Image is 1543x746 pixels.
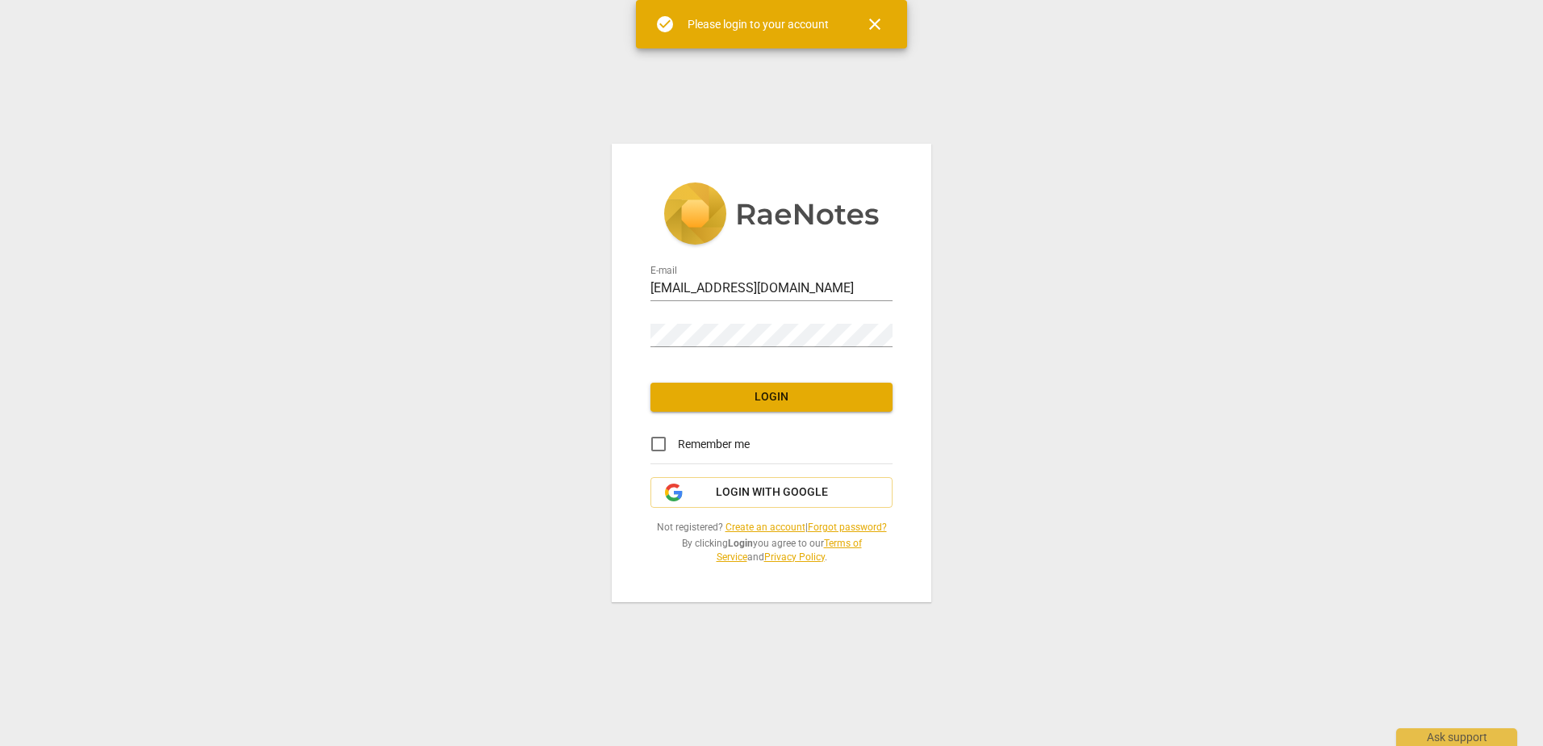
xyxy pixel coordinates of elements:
span: check_circle [655,15,675,34]
a: Create an account [726,522,805,533]
div: Please login to your account [688,16,829,33]
b: Login [728,538,753,549]
span: Not registered? | [650,521,893,534]
span: Remember me [678,436,750,453]
span: Login [663,389,880,405]
span: close [865,15,884,34]
a: Privacy Policy [764,551,825,563]
button: Close [855,5,894,44]
a: Terms of Service [717,538,862,563]
label: E-mail [650,266,677,276]
img: 5ac2273c67554f335776073100b6d88f.svg [663,182,880,249]
button: Login [650,383,893,412]
button: Login with Google [650,477,893,508]
span: Login with Google [716,484,828,501]
a: Forgot password? [808,522,887,533]
span: By clicking you agree to our and . [650,537,893,564]
div: Ask support [1396,728,1517,746]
